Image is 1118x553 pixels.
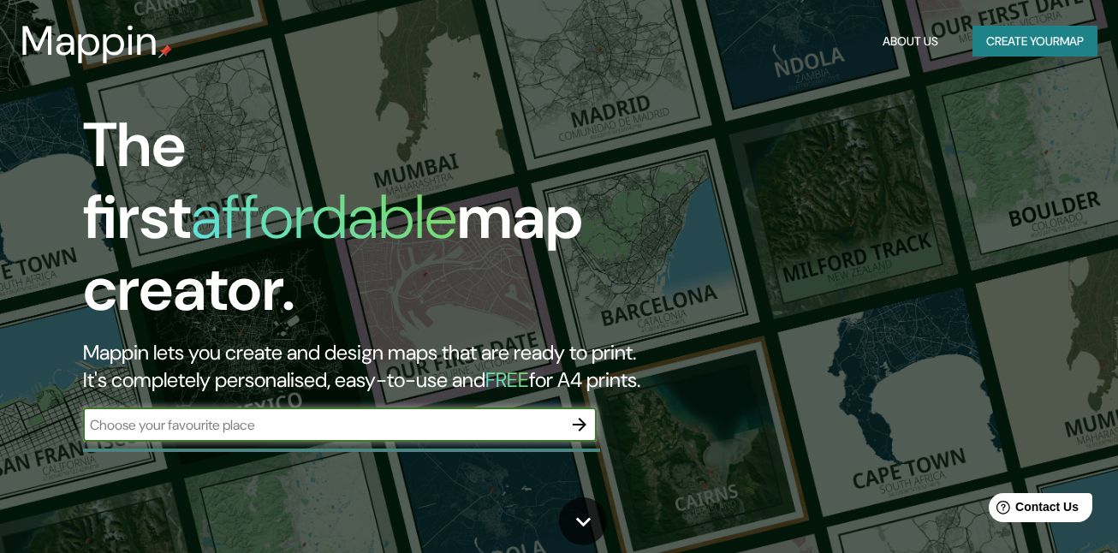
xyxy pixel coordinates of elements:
[966,486,1099,534] iframe: Help widget launcher
[21,17,158,65] h3: Mappin
[876,26,945,57] button: About Us
[972,26,1097,57] button: Create yourmap
[158,45,172,58] img: mappin-pin
[191,177,457,257] h1: affordable
[83,339,642,394] h2: Mappin lets you create and design maps that are ready to print. It's completely personalised, eas...
[83,415,562,435] input: Choose your favourite place
[83,110,642,339] h1: The first map creator.
[485,366,529,393] h5: FREE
